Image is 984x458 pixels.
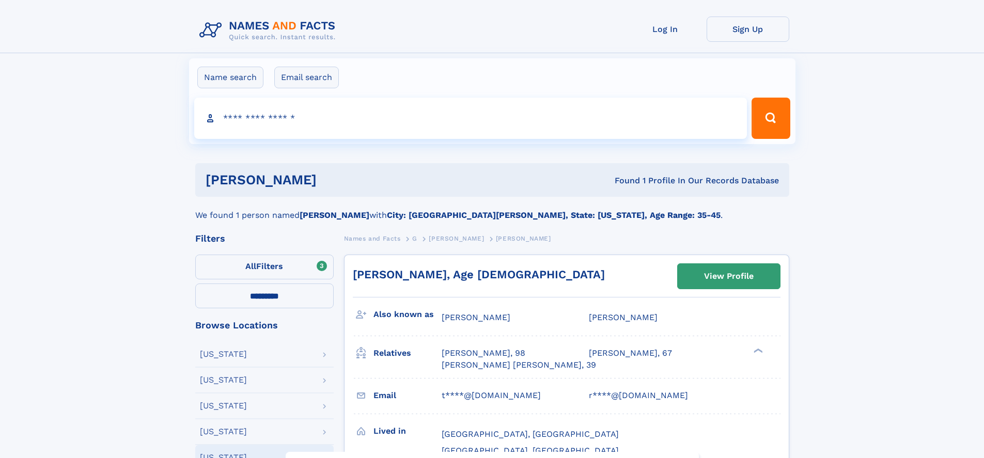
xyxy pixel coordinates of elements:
[752,98,790,139] button: Search Button
[442,359,596,371] a: [PERSON_NAME] [PERSON_NAME], 39
[707,17,789,42] a: Sign Up
[429,232,484,245] a: [PERSON_NAME]
[373,306,442,323] h3: Also known as
[200,428,247,436] div: [US_STATE]
[678,264,780,289] a: View Profile
[442,446,619,455] span: [GEOGRAPHIC_DATA], [GEOGRAPHIC_DATA]
[412,235,417,242] span: G
[589,348,672,359] a: [PERSON_NAME], 67
[751,348,763,354] div: ❯
[465,175,779,186] div: Found 1 Profile In Our Records Database
[704,264,754,288] div: View Profile
[195,197,789,222] div: We found 1 person named with .
[200,376,247,384] div: [US_STATE]
[300,210,369,220] b: [PERSON_NAME]
[245,261,256,271] span: All
[442,348,525,359] a: [PERSON_NAME], 98
[496,235,551,242] span: [PERSON_NAME]
[589,312,658,322] span: [PERSON_NAME]
[353,268,605,281] a: [PERSON_NAME], Age [DEMOGRAPHIC_DATA]
[429,235,484,242] span: [PERSON_NAME]
[344,232,401,245] a: Names and Facts
[195,321,334,330] div: Browse Locations
[197,67,263,88] label: Name search
[412,232,417,245] a: G
[373,422,442,440] h3: Lived in
[195,234,334,243] div: Filters
[195,17,344,44] img: Logo Names and Facts
[373,387,442,404] h3: Email
[200,402,247,410] div: [US_STATE]
[373,344,442,362] h3: Relatives
[274,67,339,88] label: Email search
[387,210,721,220] b: City: [GEOGRAPHIC_DATA][PERSON_NAME], State: [US_STATE], Age Range: 35-45
[200,350,247,358] div: [US_STATE]
[442,429,619,439] span: [GEOGRAPHIC_DATA], [GEOGRAPHIC_DATA]
[442,312,510,322] span: [PERSON_NAME]
[624,17,707,42] a: Log In
[194,98,747,139] input: search input
[195,255,334,279] label: Filters
[206,173,466,186] h1: [PERSON_NAME]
